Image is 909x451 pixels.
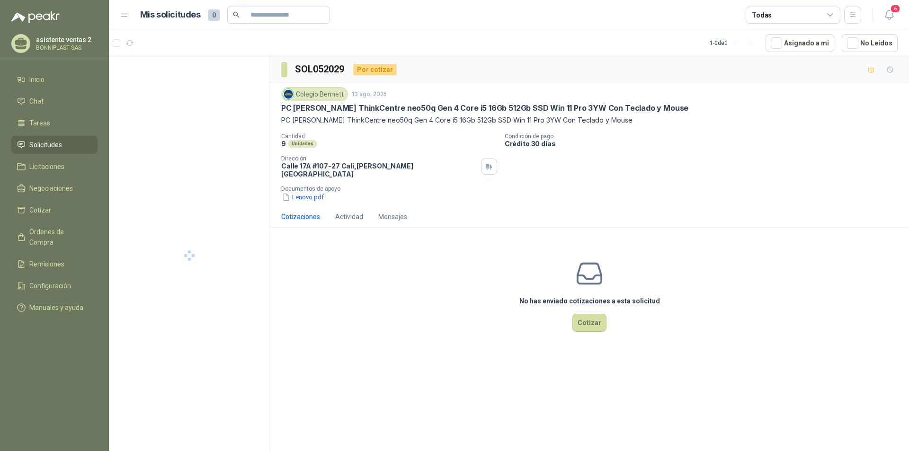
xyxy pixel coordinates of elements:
a: Tareas [11,114,98,132]
button: No Leídos [842,34,898,52]
a: Licitaciones [11,158,98,176]
div: 1 - 0 de 0 [710,35,758,51]
span: Chat [29,96,44,106]
a: Cotizar [11,201,98,219]
p: Cantidad [281,133,497,140]
h3: SOL052029 [295,62,346,77]
p: PC [PERSON_NAME] ThinkCentre neo50q Gen 4 Core i5 16Gb 512Gb SSD Win 11 Pro 3YW Con Teclado y Mouse [281,115,898,125]
div: Por cotizar [353,64,397,75]
p: Crédito 30 días [505,140,905,148]
a: Solicitudes [11,136,98,154]
button: Asignado a mi [766,34,834,52]
p: Condición de pago [505,133,905,140]
a: Remisiones [11,255,98,273]
button: Lenovo.pdf [281,192,325,202]
p: asistente ventas 2 [36,36,95,43]
span: 0 [208,9,220,21]
h3: No has enviado cotizaciones a esta solicitud [519,296,660,306]
p: BONNIPLAST SAS [36,45,95,51]
span: Remisiones [29,259,64,269]
div: Todas [752,10,772,20]
a: Órdenes de Compra [11,223,98,251]
a: Inicio [11,71,98,88]
p: Documentos de apoyo [281,186,905,192]
span: Tareas [29,118,50,128]
div: Colegio Bennett [281,87,348,101]
span: 6 [890,4,900,13]
span: Configuración [29,281,71,291]
p: Calle 17A #107-27 Cali , [PERSON_NAME][GEOGRAPHIC_DATA] [281,162,477,178]
div: Unidades [288,140,317,148]
span: Solicitudes [29,140,62,150]
span: Licitaciones [29,161,64,172]
div: Mensajes [378,212,407,222]
p: 13 ago, 2025 [352,90,387,99]
span: Manuales y ayuda [29,302,83,313]
h1: Mis solicitudes [140,8,201,22]
a: Configuración [11,277,98,295]
span: Órdenes de Compra [29,227,89,248]
p: 9 [281,140,286,148]
img: Company Logo [283,89,294,99]
a: Chat [11,92,98,110]
div: Actividad [335,212,363,222]
p: Dirección [281,155,477,162]
button: 6 [881,7,898,24]
span: Cotizar [29,205,51,215]
span: Negociaciones [29,183,73,194]
p: PC [PERSON_NAME] ThinkCentre neo50q Gen 4 Core i5 16Gb 512Gb SSD Win 11 Pro 3YW Con Teclado y Mouse [281,103,688,113]
span: Inicio [29,74,45,85]
a: Negociaciones [11,179,98,197]
span: search [233,11,240,18]
a: Manuales y ayuda [11,299,98,317]
button: Cotizar [572,314,606,332]
div: Cotizaciones [281,212,320,222]
img: Logo peakr [11,11,60,23]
